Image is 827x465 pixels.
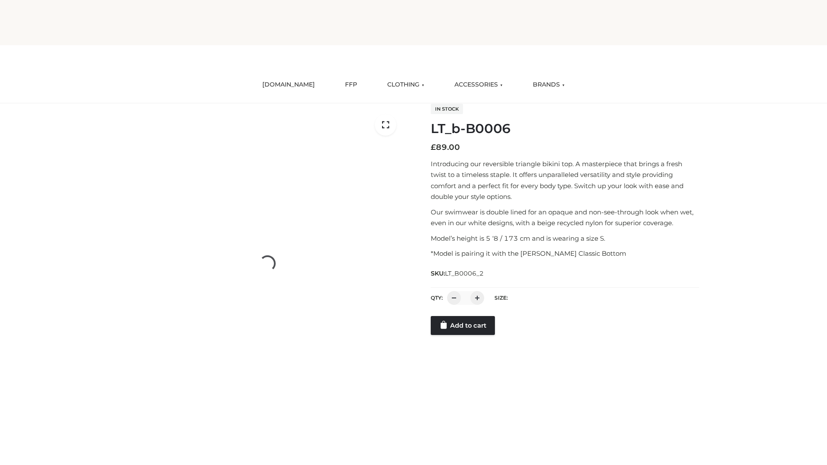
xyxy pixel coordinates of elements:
span: LT_B0006_2 [445,270,484,277]
a: Add to cart [431,316,495,335]
a: FFP [339,75,364,94]
label: QTY: [431,294,443,301]
a: ACCESSORIES [448,75,509,94]
span: In stock [431,104,463,114]
span: £ [431,143,436,152]
p: Model’s height is 5 ‘8 / 173 cm and is wearing a size S. [431,233,699,244]
p: Introducing our reversible triangle bikini top. A masterpiece that brings a fresh twist to a time... [431,158,699,202]
label: Size: [494,294,508,301]
p: *Model is pairing it with the [PERSON_NAME] Classic Bottom [431,248,699,259]
bdi: 89.00 [431,143,460,152]
a: BRANDS [526,75,571,94]
a: [DOMAIN_NAME] [256,75,321,94]
p: Our swimwear is double lined for an opaque and non-see-through look when wet, even in our white d... [431,207,699,229]
a: CLOTHING [381,75,431,94]
h1: LT_b-B0006 [431,121,699,136]
span: SKU: [431,268,485,279]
